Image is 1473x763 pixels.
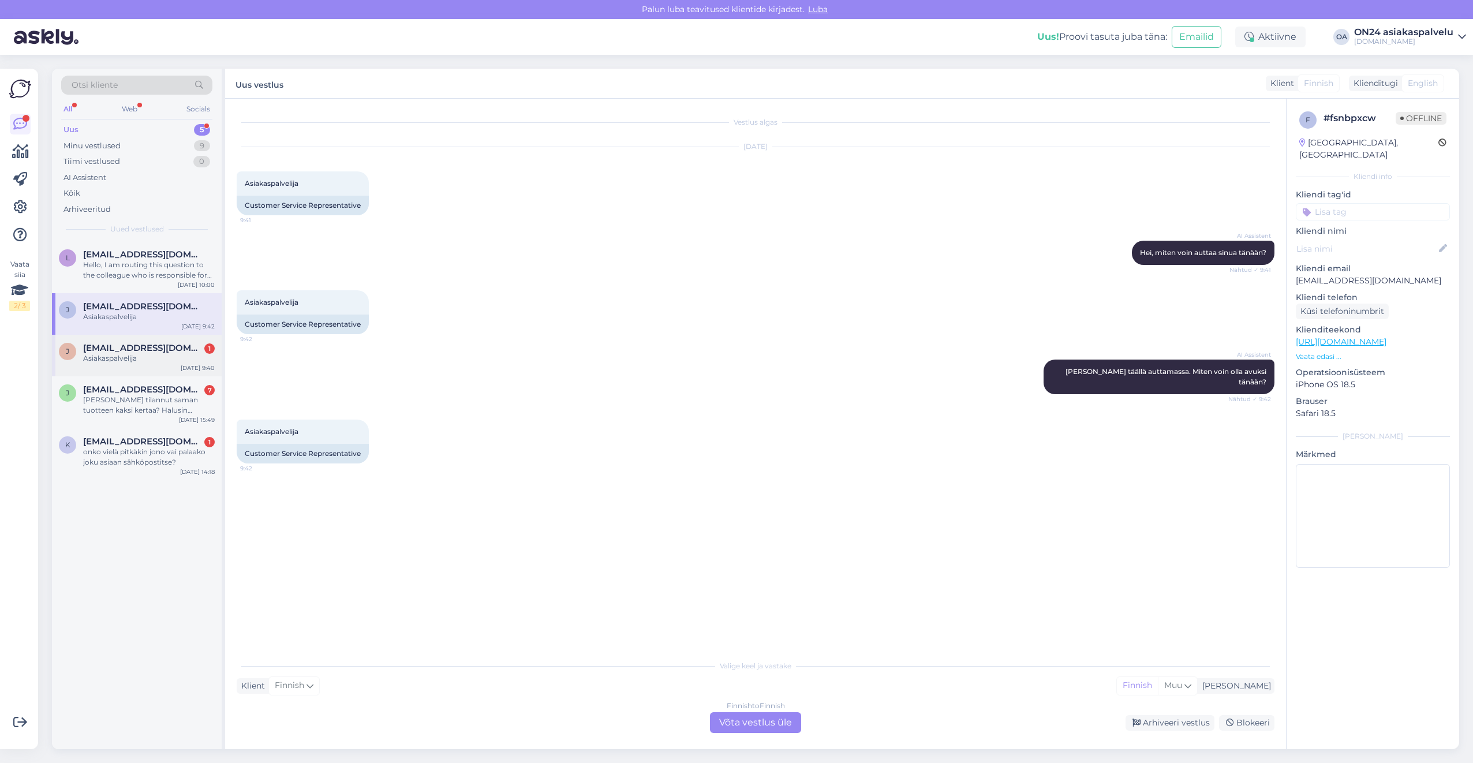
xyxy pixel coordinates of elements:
div: 1 [204,343,215,354]
div: onko vielä pitkäkin jono vai palaako joku asiaan sähköpostitse? [83,447,215,467]
div: Valige keel ja vastake [237,661,1274,671]
div: Tiimi vestlused [63,156,120,167]
label: Uus vestlus [235,76,283,91]
span: Offline [1396,112,1446,125]
input: Lisa tag [1296,203,1450,220]
span: k [65,440,70,449]
div: Klienditugi [1349,77,1398,89]
div: [DATE] 9:40 [181,364,215,372]
div: [GEOGRAPHIC_DATA], [GEOGRAPHIC_DATA] [1299,137,1438,161]
div: [DOMAIN_NAME] [1354,37,1453,46]
div: OA [1333,29,1349,45]
div: All [61,102,74,117]
div: 1 [204,437,215,447]
span: Hei, miten voin auttaa sinua tänään? [1140,248,1266,257]
div: 7 [204,385,215,395]
span: lasmo@hotmail.fi [83,249,203,260]
span: AI Assistent [1228,350,1271,359]
div: Minu vestlused [63,140,121,152]
a: [URL][DOMAIN_NAME] [1296,336,1386,347]
p: Kliendi tag'id [1296,189,1450,201]
div: AI Assistent [63,172,106,184]
button: Emailid [1172,26,1221,48]
p: Vaata edasi ... [1296,351,1450,362]
div: Asiakaspalvelija [83,312,215,322]
p: iPhone OS 18.5 [1296,379,1450,391]
div: [DATE] 10:00 [178,280,215,289]
span: Asiakaspalvelija [245,427,298,436]
div: Customer Service Representative [237,196,369,215]
span: Muu [1164,680,1182,690]
span: f [1306,115,1310,124]
span: juli.terava@gmail.com [83,301,203,312]
div: Kõik [63,188,80,199]
div: ON24 asiakaspalvelu [1354,28,1453,37]
span: j [66,388,69,397]
div: Web [119,102,140,117]
p: Kliendi telefon [1296,291,1450,304]
span: 9:42 [240,464,283,473]
div: Customer Service Representative [237,315,369,334]
span: Asiakaspalvelija [245,179,298,188]
div: Arhiveeri vestlus [1126,715,1214,731]
div: 9 [194,140,210,152]
span: English [1408,77,1438,89]
div: Arhiveeritud [63,204,111,215]
span: j [66,347,69,356]
div: Uus [63,124,78,136]
span: 9:41 [240,216,283,225]
div: Asiakaspalvelija [83,353,215,364]
span: Nähtud ✓ 9:42 [1228,395,1271,403]
p: [EMAIL_ADDRESS][DOMAIN_NAME] [1296,275,1450,287]
div: [DATE] 15:49 [179,416,215,424]
p: Safari 18.5 [1296,407,1450,420]
div: Vestlus algas [237,117,1274,128]
span: Luba [805,4,831,14]
div: Finnish [1117,677,1158,694]
p: Kliendi email [1296,263,1450,275]
div: Küsi telefoninumbrit [1296,304,1389,319]
div: [DATE] 9:42 [181,322,215,331]
div: Blokeeri [1219,715,1274,731]
div: [PERSON_NAME] [1198,680,1271,692]
p: Brauser [1296,395,1450,407]
div: 2 / 3 [9,301,30,311]
span: l [66,253,70,262]
div: Võta vestlus üle [710,712,801,733]
div: Klient [1266,77,1294,89]
div: 0 [193,156,210,167]
span: Finnish [275,679,304,692]
div: 5 [194,124,210,136]
div: Socials [184,102,212,117]
img: Askly Logo [9,78,31,100]
b: Uus! [1037,31,1059,42]
p: Klienditeekond [1296,324,1450,336]
p: Kliendi nimi [1296,225,1450,237]
span: j [66,305,69,314]
span: Uued vestlused [110,224,164,234]
a: ON24 asiakaspalvelu[DOMAIN_NAME] [1354,28,1466,46]
div: [PERSON_NAME] tilannut saman tuotteen kaksi kertaa? Halusin tuotteen:EC-354166, ja halusin sen os... [83,395,215,416]
div: Aktiivne [1235,27,1306,47]
div: [PERSON_NAME] [1296,431,1450,442]
span: AI Assistent [1228,231,1271,240]
div: Kliendi info [1296,171,1450,182]
div: Klient [237,680,265,692]
span: juli.terava@gmail.com [83,343,203,353]
span: Asiakaspalvelija [245,298,298,306]
span: juli.terava@gmail.com [83,384,203,395]
span: kristianmanz@yahoo.de [83,436,203,447]
span: Otsi kliente [72,79,118,91]
div: Vaata siia [9,259,30,311]
div: Customer Service Representative [237,444,369,463]
input: Lisa nimi [1296,242,1437,255]
div: Proovi tasuta juba täna: [1037,30,1167,44]
div: [DATE] [237,141,1274,152]
p: Operatsioonisüsteem [1296,366,1450,379]
span: [PERSON_NAME] täällä auttamassa. Miten voin olla avuksi tänään? [1066,367,1268,386]
div: # fsnbpxcw [1324,111,1396,125]
span: 9:42 [240,335,283,343]
p: Märkmed [1296,448,1450,461]
div: Hello, I am routing this question to the colleague who is responsible for this topic. The reply m... [83,260,215,280]
span: Finnish [1304,77,1333,89]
